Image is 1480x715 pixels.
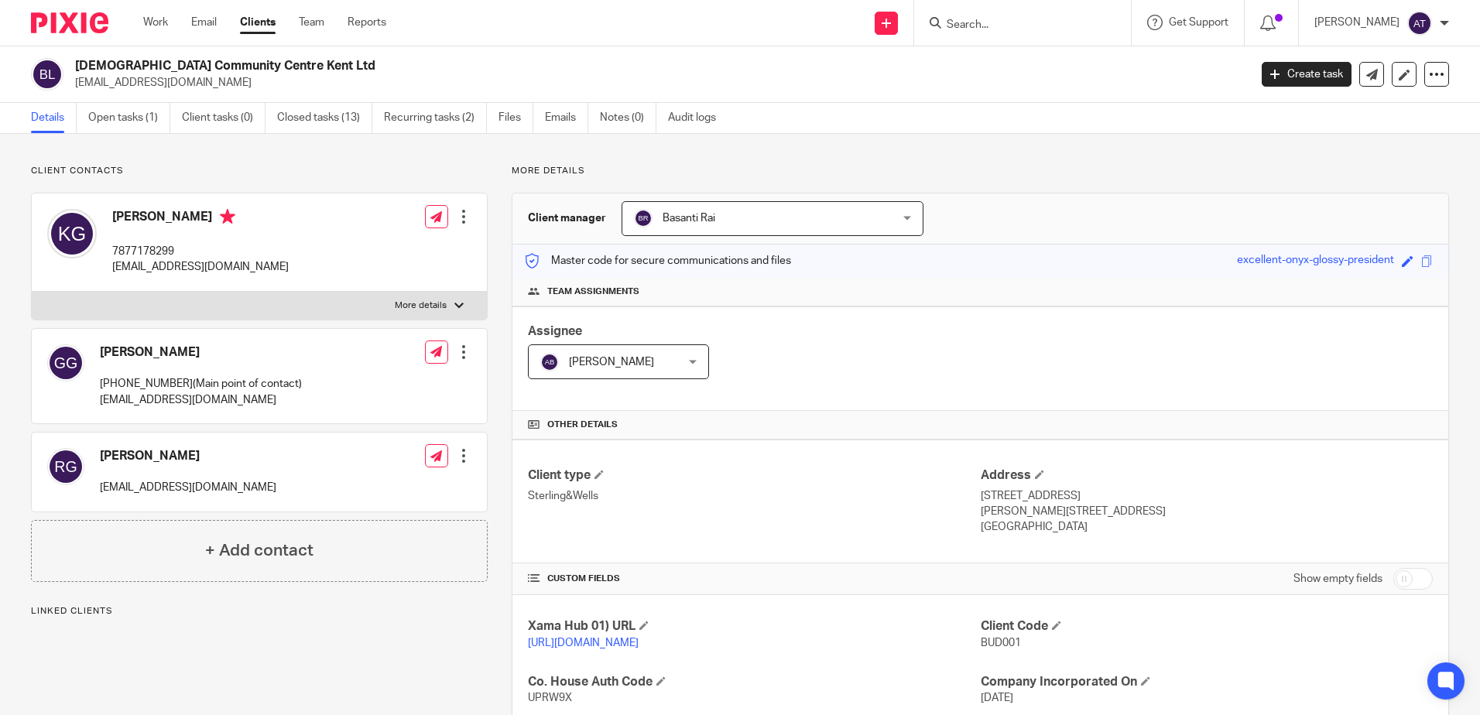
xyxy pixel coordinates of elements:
[569,357,654,368] span: [PERSON_NAME]
[981,519,1433,535] p: [GEOGRAPHIC_DATA]
[981,504,1433,519] p: [PERSON_NAME][STREET_ADDRESS]
[528,488,980,504] p: Sterling&Wells
[112,209,289,228] h4: [PERSON_NAME]
[945,19,1084,32] input: Search
[75,75,1238,91] p: [EMAIL_ADDRESS][DOMAIN_NAME]
[1314,15,1399,30] p: [PERSON_NAME]
[75,58,1006,74] h2: [DEMOGRAPHIC_DATA] Community Centre Kent Ltd
[31,103,77,133] a: Details
[528,467,980,484] h4: Client type
[31,12,108,33] img: Pixie
[112,259,289,275] p: [EMAIL_ADDRESS][DOMAIN_NAME]
[528,674,980,690] h4: Co. House Auth Code
[240,15,276,30] a: Clients
[528,693,572,703] span: UPRW9X
[528,210,606,226] h3: Client manager
[31,165,488,177] p: Client contacts
[981,674,1433,690] h4: Company Incorporated On
[100,448,276,464] h4: [PERSON_NAME]
[1237,252,1394,270] div: excellent-onyx-glossy-president
[547,286,639,298] span: Team assignments
[981,488,1433,504] p: [STREET_ADDRESS]
[512,165,1449,177] p: More details
[981,693,1013,703] span: [DATE]
[100,344,302,361] h4: [PERSON_NAME]
[545,103,588,133] a: Emails
[981,618,1433,635] h4: Client Code
[31,605,488,617] p: Linked clients
[528,573,980,585] h4: CUSTOM FIELDS
[547,419,618,431] span: Other details
[600,103,656,133] a: Notes (0)
[31,58,63,91] img: svg%3E
[299,15,324,30] a: Team
[1169,17,1228,28] span: Get Support
[1293,571,1382,587] label: Show empty fields
[528,618,980,635] h4: Xama Hub 01) URL
[668,103,728,133] a: Audit logs
[277,103,372,133] a: Closed tasks (13)
[384,103,487,133] a: Recurring tasks (2)
[524,253,791,269] p: Master code for secure communications and files
[498,103,533,133] a: Files
[47,209,97,258] img: svg%3E
[1262,62,1352,87] a: Create task
[528,638,639,648] a: [URL][DOMAIN_NAME]
[191,15,217,30] a: Email
[100,480,276,495] p: [EMAIL_ADDRESS][DOMAIN_NAME]
[634,209,653,227] img: svg%3E
[100,392,302,408] p: [EMAIL_ADDRESS][DOMAIN_NAME]
[528,325,582,337] span: Assignee
[220,209,235,224] i: Primary
[395,299,447,312] p: More details
[47,448,84,485] img: svg%3E
[88,103,170,133] a: Open tasks (1)
[540,353,559,371] img: svg%3E
[981,638,1021,648] span: BUD001
[182,103,266,133] a: Client tasks (0)
[1407,11,1432,36] img: svg%3E
[112,244,289,259] p: 7877178299
[981,467,1433,484] h4: Address
[143,15,168,30] a: Work
[100,376,302,392] p: [PHONE_NUMBER](Main point of contact)
[663,213,715,224] span: Basanti Rai
[47,344,84,381] img: svg%3E
[348,15,386,30] a: Reports
[205,539,313,563] h4: + Add contact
